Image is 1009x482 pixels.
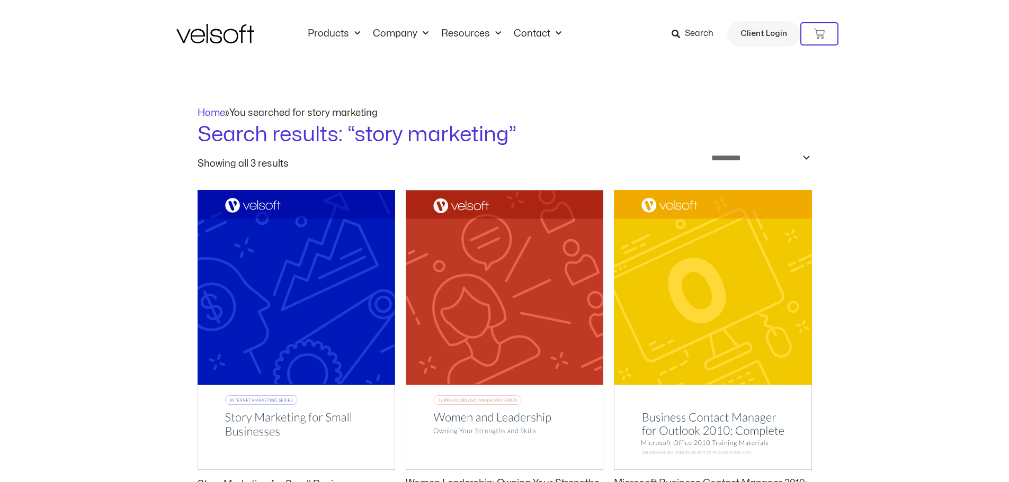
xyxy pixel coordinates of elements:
img: Microsoft Business Contact Manager 2010: Complete [614,190,811,470]
p: Showing all 3 results [198,159,289,169]
a: Search [672,25,721,43]
a: ContactMenu Toggle [507,28,568,40]
select: Shop order [704,150,812,166]
a: CompanyMenu Toggle [367,28,435,40]
a: Home [198,108,225,117]
span: » [198,108,378,117]
h1: Search results: “story marketing” [198,120,812,150]
img: story marketing for small businesses [198,190,395,470]
a: ProductsMenu Toggle [301,28,367,40]
img: Velsoft Training Materials [176,24,254,43]
span: You searched for story marketing [229,108,378,117]
a: ResourcesMenu Toggle [435,28,507,40]
nav: Menu [301,28,568,40]
a: Client Login [727,21,800,47]
span: Search [685,27,713,41]
img: Women Leadership: Owning Your Strengths and Skills [406,190,603,470]
span: Client Login [740,27,787,41]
